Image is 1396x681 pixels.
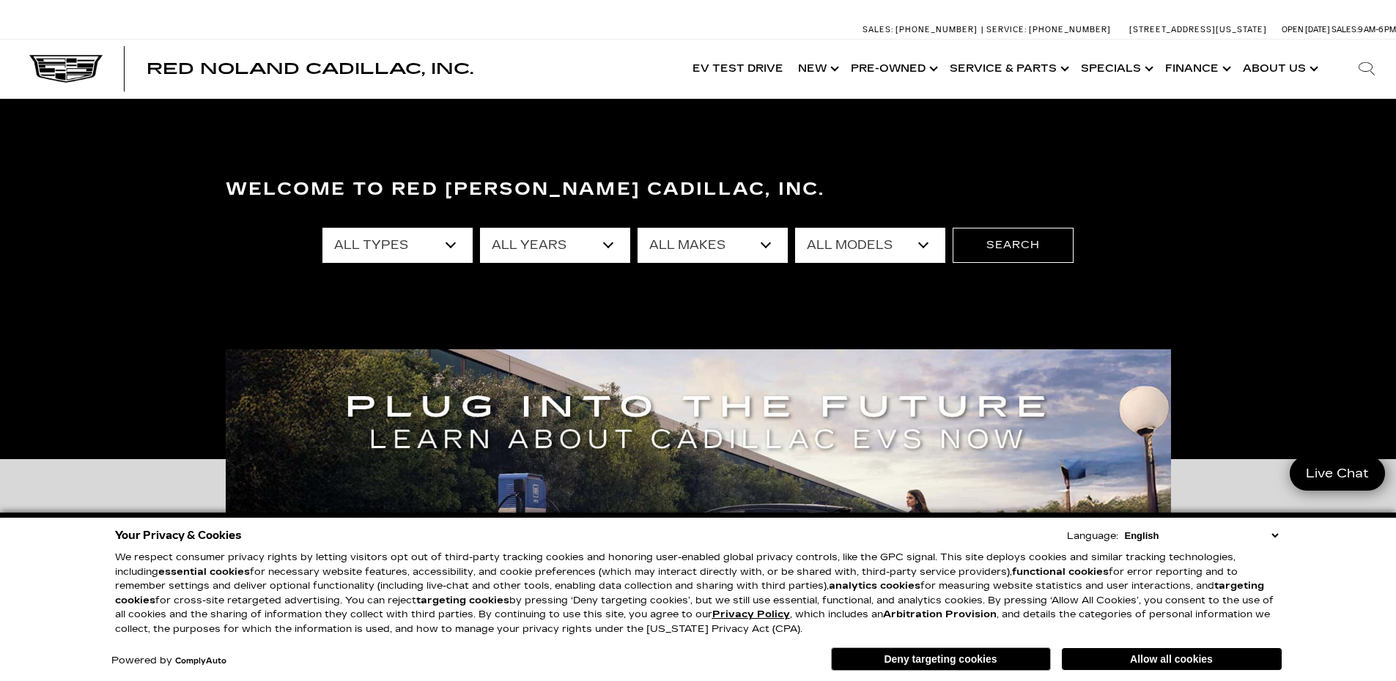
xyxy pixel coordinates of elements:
strong: analytics cookies [829,580,920,592]
div: Powered by [111,656,226,666]
a: About Us [1236,40,1323,98]
img: Cadillac Dark Logo with Cadillac White Text [29,55,103,83]
select: Filter by make [638,228,788,263]
a: Specials [1074,40,1158,98]
a: EV Test Drive [685,40,791,98]
a: Finance [1158,40,1236,98]
a: ComplyAuto [175,657,226,666]
a: Service: [PHONE_NUMBER] [981,26,1115,34]
h3: Welcome to Red [PERSON_NAME] Cadillac, Inc. [226,175,1171,204]
div: Language: [1067,532,1118,541]
span: 9 AM-6 PM [1358,25,1396,34]
select: Filter by model [795,228,945,263]
strong: essential cookies [158,566,250,578]
p: We respect consumer privacy rights by letting visitors opt out of third-party tracking cookies an... [115,551,1282,636]
strong: targeting cookies [416,595,509,606]
a: [STREET_ADDRESS][US_STATE] [1129,25,1267,34]
a: Sales: [PHONE_NUMBER] [863,26,981,34]
a: Pre-Owned [843,40,942,98]
select: Filter by year [480,228,630,263]
span: Live Chat [1299,465,1376,482]
strong: functional cookies [1012,566,1109,578]
a: New [791,40,843,98]
button: Deny targeting cookies [831,647,1051,671]
button: Allow all cookies [1062,648,1282,670]
span: Open [DATE] [1282,25,1330,34]
span: [PHONE_NUMBER] [1029,25,1111,34]
button: Search [953,228,1074,263]
a: Red Noland Cadillac, Inc. [147,62,473,76]
strong: Arbitration Provision [883,609,997,620]
span: Sales: [863,25,893,34]
span: Sales: [1332,25,1358,34]
a: Privacy Policy [712,609,790,620]
select: Filter by type [322,228,473,263]
a: Service & Parts [942,40,1074,98]
span: Service: [986,25,1027,34]
select: Language Select [1121,529,1282,543]
span: [PHONE_NUMBER] [895,25,978,34]
strong: targeting cookies [115,580,1264,606]
span: Your Privacy & Cookies [115,525,242,546]
a: Live Chat [1290,456,1385,491]
span: Red Noland Cadillac, Inc. [147,60,473,78]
